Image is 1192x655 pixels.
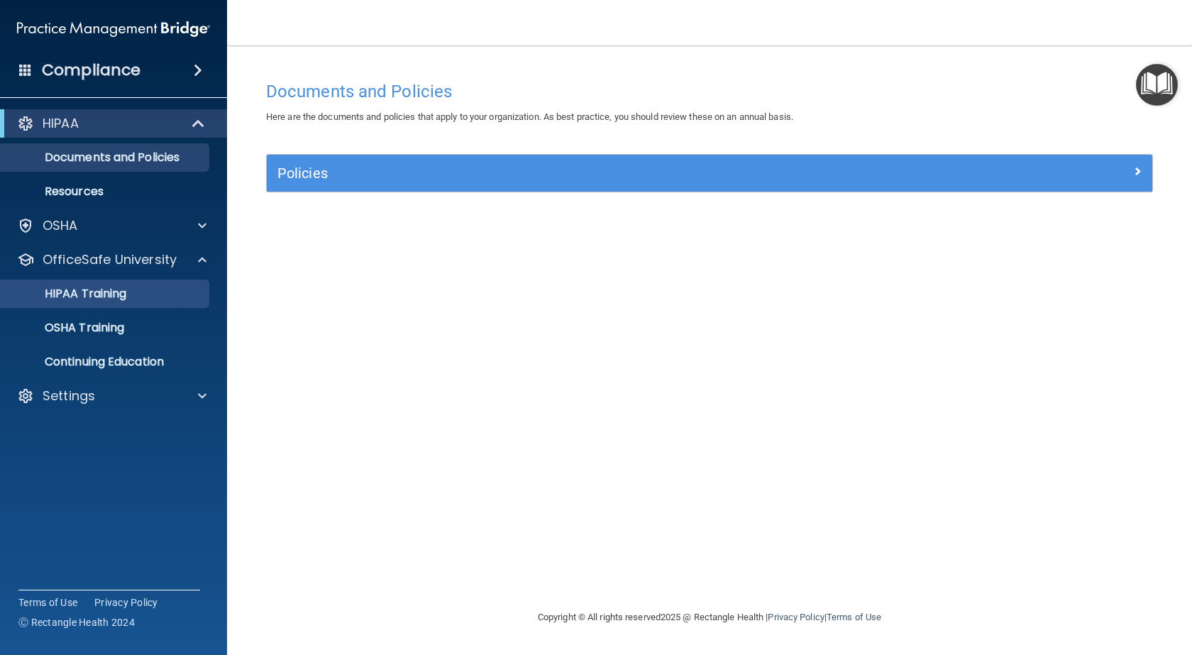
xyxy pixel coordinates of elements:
[9,150,203,165] p: Documents and Policies
[266,82,1153,101] h4: Documents and Policies
[18,615,135,629] span: Ⓒ Rectangle Health 2024
[43,115,79,132] p: HIPAA
[9,185,203,199] p: Resources
[17,217,206,234] a: OSHA
[18,595,77,610] a: Terms of Use
[827,612,881,622] a: Terms of Use
[277,162,1142,185] a: Policies
[266,111,793,122] span: Here are the documents and policies that apply to your organization. As best practice, you should...
[9,355,203,369] p: Continuing Education
[43,217,78,234] p: OSHA
[17,251,206,268] a: OfficeSafe University
[9,287,126,301] p: HIPAA Training
[1136,64,1178,106] button: Open Resource Center
[42,60,140,80] h4: Compliance
[43,251,177,268] p: OfficeSafe University
[17,15,210,43] img: PMB logo
[17,115,206,132] a: HIPAA
[768,612,824,622] a: Privacy Policy
[451,595,968,640] div: Copyright © All rights reserved 2025 @ Rectangle Health | |
[17,387,206,404] a: Settings
[43,387,95,404] p: Settings
[94,595,158,610] a: Privacy Policy
[277,165,920,181] h5: Policies
[9,321,124,335] p: OSHA Training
